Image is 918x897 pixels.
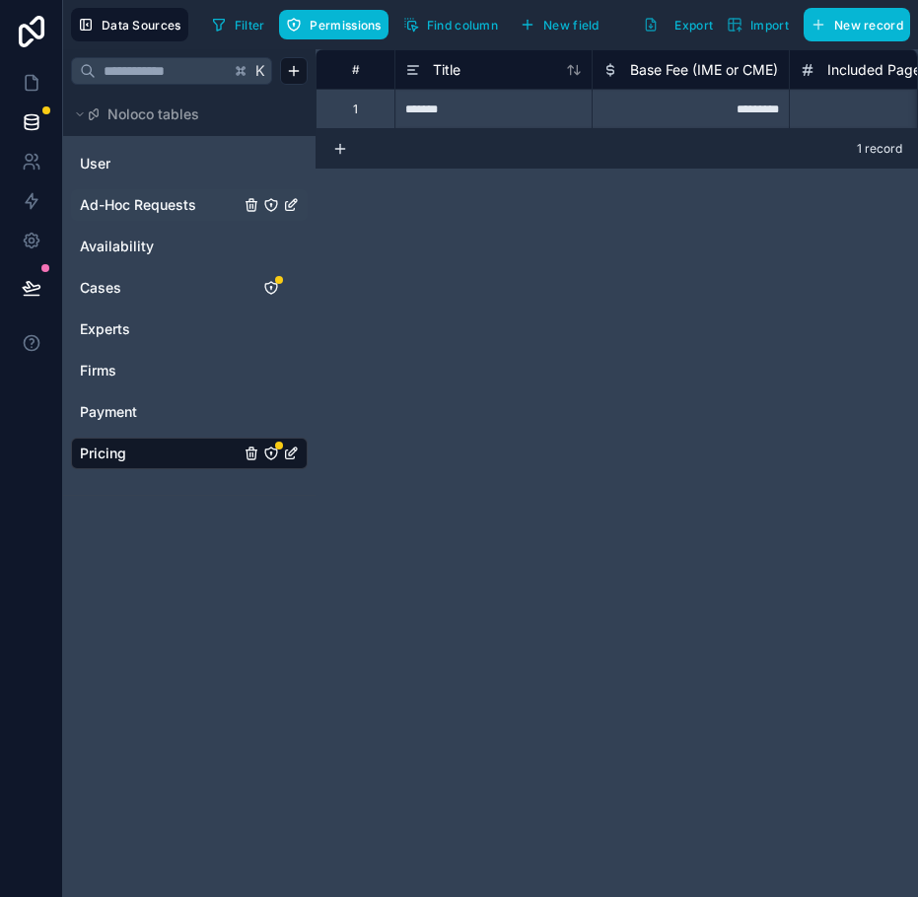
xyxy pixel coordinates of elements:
a: Firms [80,361,240,380]
div: Experts [71,313,308,345]
div: Payment [71,396,308,428]
a: Cases [80,278,240,298]
button: Noloco tables [71,101,296,128]
span: Import [750,18,789,33]
div: Pricing [71,438,308,469]
button: New record [804,8,910,41]
span: Permissions [310,18,381,33]
a: Pricing [80,444,240,463]
button: Find column [396,10,505,39]
span: Title [433,60,460,80]
div: Availability [71,231,308,262]
a: Ad-Hoc Requests [80,195,240,215]
button: Export [636,8,720,41]
span: Payment [80,402,137,422]
div: User [71,148,308,179]
button: New field [513,10,606,39]
span: Ad-Hoc Requests [80,195,196,215]
span: Firms [80,361,116,380]
a: Permissions [279,10,395,39]
a: User [80,154,240,173]
span: Pricing [80,444,126,463]
span: Export [674,18,713,33]
span: Experts [80,319,130,339]
div: # [331,62,380,77]
span: Cases [80,278,121,298]
a: New record [796,8,910,41]
span: New record [834,18,903,33]
span: Noloco tables [107,104,199,124]
span: Filter [235,18,265,33]
button: Permissions [279,10,388,39]
span: 1 record [857,141,902,157]
span: Availability [80,237,154,256]
span: K [253,64,267,78]
button: Data Sources [71,8,188,41]
span: Find column [427,18,498,33]
span: Data Sources [102,18,181,33]
div: Firms [71,355,308,386]
a: Payment [80,402,240,422]
div: Ad-Hoc Requests [71,189,308,221]
div: Cases [71,272,308,304]
button: Filter [204,10,272,39]
a: Availability [80,237,240,256]
a: Experts [80,319,240,339]
span: Base Fee (IME or CME) [630,60,778,80]
span: New field [543,18,600,33]
button: Import [720,8,796,41]
span: User [80,154,110,173]
div: 1 [353,102,358,117]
